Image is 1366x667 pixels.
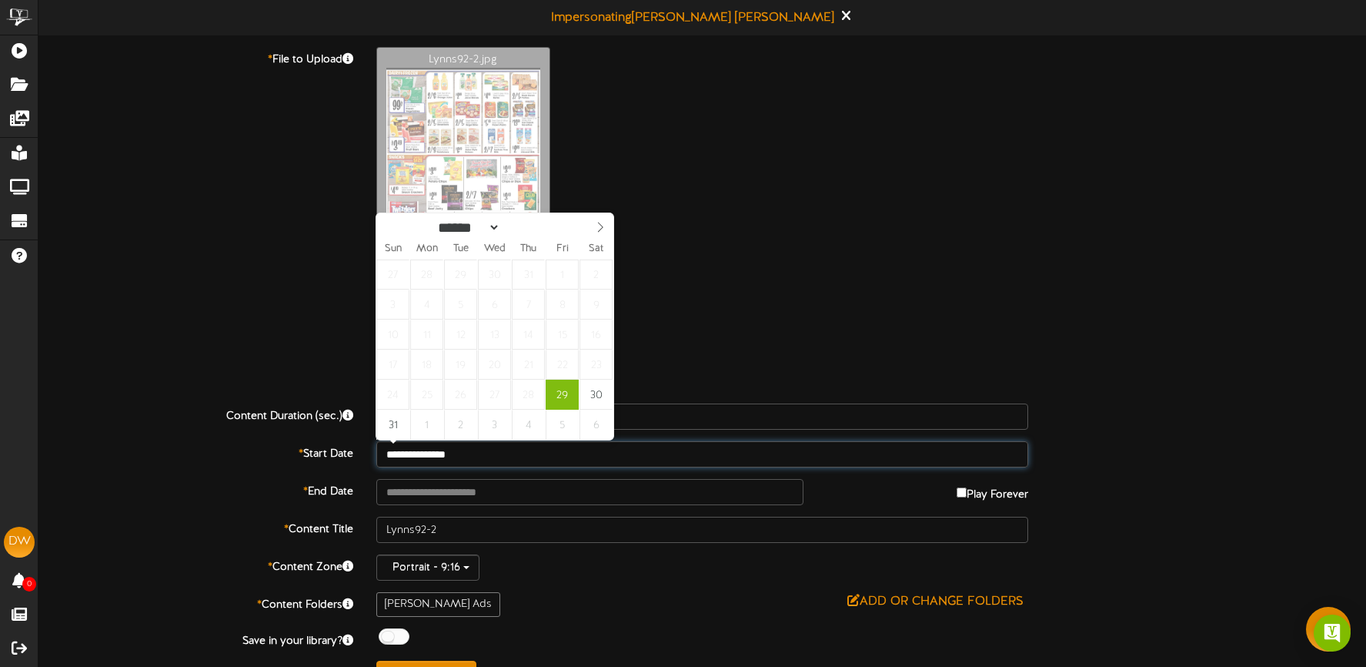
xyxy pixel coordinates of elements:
[22,577,36,592] span: 0
[478,410,511,440] span: September 3, 2025
[370,362,589,374] a: Download Export Settings Information
[957,488,967,498] input: Play Forever
[546,290,579,320] span: August 8, 2025
[512,244,546,254] span: Thu
[579,290,613,320] span: August 9, 2025
[376,592,500,617] div: [PERSON_NAME] Ads
[4,527,35,558] div: DW
[478,350,511,380] span: August 20, 2025
[376,410,409,440] span: August 31, 2025
[410,410,443,440] span: September 1, 2025
[444,410,477,440] span: September 2, 2025
[957,479,1028,503] label: Play Forever
[410,350,443,380] span: August 18, 2025
[546,320,579,350] span: August 15, 2025
[376,244,410,254] span: Sun
[512,320,545,350] span: August 14, 2025
[546,260,579,290] span: August 1, 2025
[376,320,409,350] span: August 10, 2025
[27,555,365,575] label: Content Zone
[376,350,409,380] span: August 17, 2025
[376,290,409,320] span: August 3, 2025
[1314,615,1351,652] div: Open Intercom Messenger
[410,320,443,350] span: August 11, 2025
[546,410,579,440] span: September 5, 2025
[27,628,365,649] label: Save in your library?
[444,260,477,290] span: July 29, 2025
[27,404,365,424] label: Content Duration (sec.)
[843,592,1028,612] button: Add or Change Folders
[27,479,365,500] label: End Date
[512,350,545,380] span: August 21, 2025
[27,517,365,538] label: Content Title
[478,320,511,350] span: August 13, 2025
[376,555,479,581] button: Portrait - 9:16
[444,244,478,254] span: Tue
[444,290,477,320] span: August 5, 2025
[27,592,365,613] label: Content Folders
[478,290,511,320] span: August 6, 2025
[376,517,1029,543] input: Title of this Content
[410,290,443,320] span: August 4, 2025
[579,260,613,290] span: August 2, 2025
[500,220,556,236] input: Year
[27,47,365,68] label: File to Upload
[444,350,477,380] span: August 19, 2025
[579,410,613,440] span: September 6, 2025
[376,380,409,410] span: August 24, 2025
[410,380,443,410] span: August 25, 2025
[478,380,511,410] span: August 27, 2025
[444,320,477,350] span: August 12, 2025
[579,244,613,254] span: Sat
[444,380,477,410] span: August 26, 2025
[27,441,365,462] label: Start Date
[410,244,444,254] span: Mon
[410,260,443,290] span: July 28, 2025
[546,244,579,254] span: Fri
[579,380,613,410] span: August 30, 2025
[478,260,511,290] span: July 30, 2025
[512,290,545,320] span: August 7, 2025
[512,410,545,440] span: September 4, 2025
[579,350,613,380] span: August 23, 2025
[546,350,579,380] span: August 22, 2025
[478,244,512,254] span: Wed
[546,380,579,410] span: August 29, 2025
[512,380,545,410] span: August 28, 2025
[579,320,613,350] span: August 16, 2025
[376,260,409,290] span: July 27, 2025
[512,260,545,290] span: July 31, 2025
